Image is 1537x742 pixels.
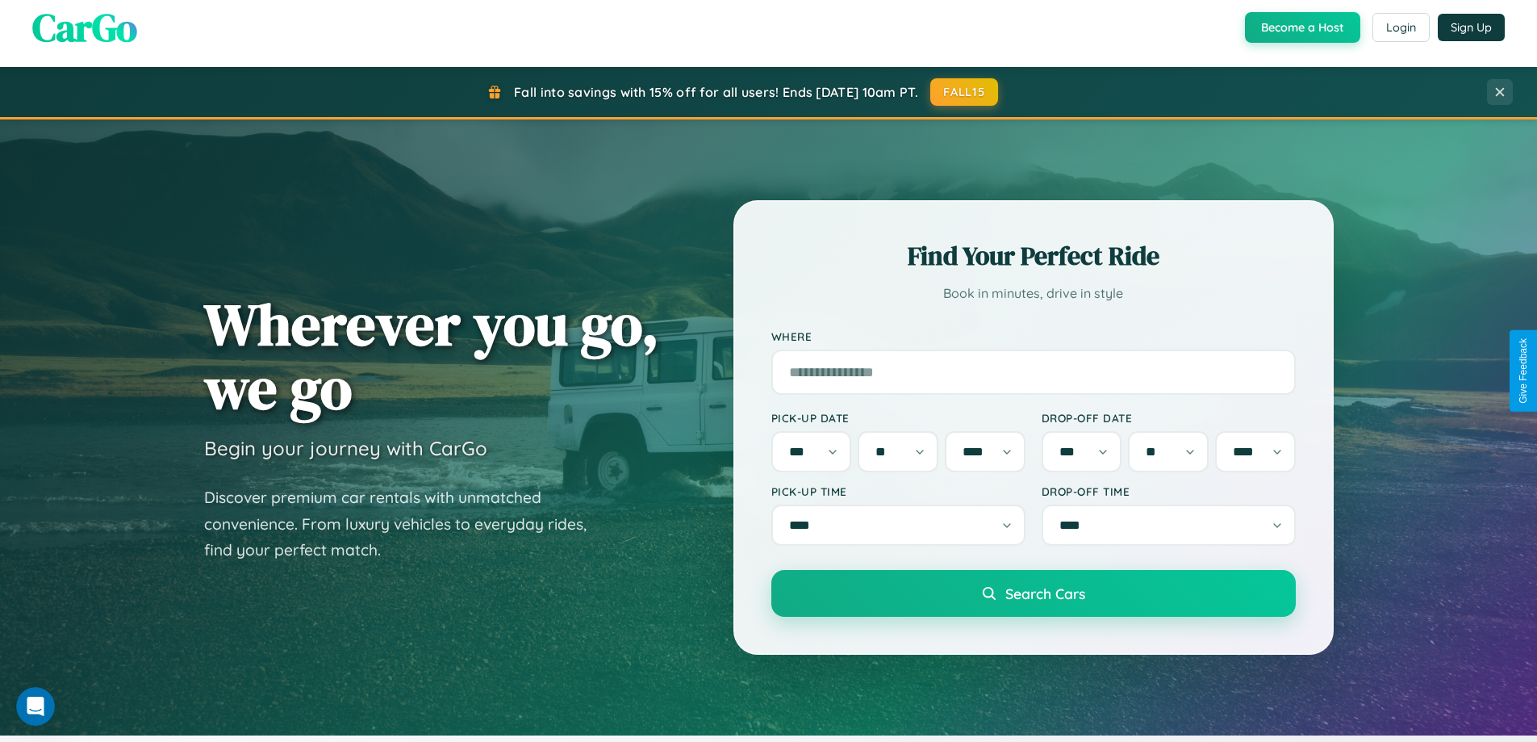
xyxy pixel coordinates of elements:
span: CarGo [32,1,137,54]
h2: Find Your Perfect Ride [771,238,1296,274]
button: Sign Up [1438,14,1505,41]
span: Search Cars [1005,585,1085,602]
button: Login [1372,13,1430,42]
h1: Wherever you go, we go [204,292,659,420]
h3: Begin your journey with CarGo [204,436,487,460]
span: Fall into savings with 15% off for all users! Ends [DATE] 10am PT. [514,84,918,100]
label: Pick-up Time [771,484,1025,498]
p: Book in minutes, drive in style [771,282,1296,305]
p: Discover premium car rentals with unmatched convenience. From luxury vehicles to everyday rides, ... [204,484,608,564]
button: Search Cars [771,570,1296,617]
label: Where [771,329,1296,343]
label: Pick-up Date [771,411,1025,425]
label: Drop-off Date [1042,411,1296,425]
button: FALL15 [930,78,998,106]
div: Give Feedback [1518,338,1529,404]
label: Drop-off Time [1042,484,1296,498]
button: Become a Host [1245,12,1360,43]
iframe: Intercom live chat [16,687,55,726]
